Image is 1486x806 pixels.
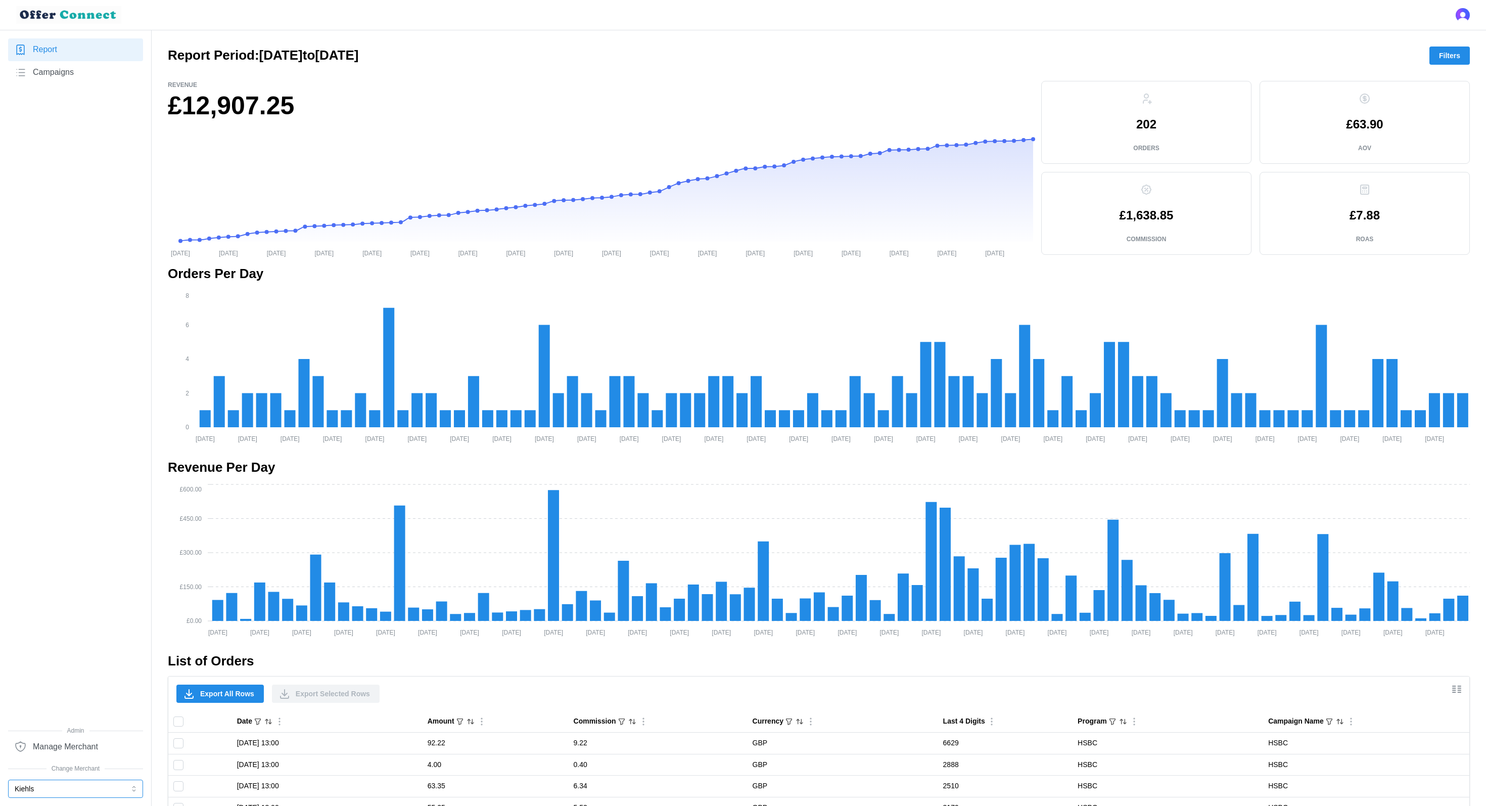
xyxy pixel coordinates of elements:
td: 6629 [938,733,1073,754]
button: Column Actions [638,716,649,727]
tspan: [DATE] [670,629,689,636]
tspan: [DATE] [1043,435,1062,442]
tspan: [DATE] [754,629,773,636]
tspan: [DATE] [544,629,563,636]
tspan: [DATE] [1382,435,1402,442]
span: Admin [8,726,143,736]
td: 2510 [938,776,1073,797]
tspan: £150.00 [180,584,202,591]
div: Campaign Name [1268,716,1324,727]
tspan: [DATE] [407,435,427,442]
tspan: [DATE] [628,629,647,636]
tspan: [DATE] [1216,629,1235,636]
div: Date [237,716,252,727]
td: HSBC [1073,776,1263,797]
p: £63.90 [1346,118,1383,130]
img: loyalBe Logo [16,6,121,24]
tspan: [DATE] [196,435,215,442]
tspan: [DATE] [1174,629,1193,636]
div: Commission [574,716,616,727]
a: Report [8,38,143,61]
tspan: [DATE] [1298,435,1317,442]
button: Sort by Program ascending [1119,717,1128,726]
tspan: [DATE] [292,629,311,636]
button: Export All Rows [176,685,264,703]
tspan: [DATE] [171,249,190,256]
span: Filters [1439,47,1460,64]
td: 0.40 [569,754,748,776]
tspan: [DATE] [1383,629,1403,636]
p: £7.88 [1350,209,1380,221]
tspan: [DATE] [418,629,437,636]
div: Last 4 Digits [943,716,985,727]
tspan: 0 [185,424,189,431]
tspan: [DATE] [376,629,395,636]
tspan: [DATE] [746,249,765,256]
tspan: [DATE] [831,435,851,442]
a: Campaigns [8,61,143,84]
h1: £12,907.25 [168,89,1033,122]
tspan: [DATE] [838,629,857,636]
td: [DATE] 13:00 [232,776,423,797]
button: Column Actions [476,716,487,727]
tspan: [DATE] [219,249,238,256]
tspan: [DATE] [879,629,899,636]
td: GBP [748,733,938,754]
input: Toggle select row [173,738,183,748]
tspan: [DATE] [959,435,978,442]
tspan: [DATE] [964,629,983,636]
h2: List of Orders [168,652,1470,670]
h2: Revenue Per Day [168,459,1470,476]
span: Export All Rows [200,685,254,702]
p: Orders [1133,144,1159,153]
div: Amount [428,716,454,727]
button: Sort by Currency ascending [795,717,804,726]
tspan: 8 [185,292,189,299]
tspan: [DATE] [1090,629,1109,636]
a: Manage Merchant [8,735,143,758]
td: HSBC [1263,754,1469,776]
button: Export Selected Rows [272,685,380,703]
tspan: [DATE] [450,435,469,442]
button: Sort by Commission descending [628,717,637,726]
tspan: [DATE] [314,249,334,256]
tspan: [DATE] [554,249,573,256]
tspan: [DATE] [794,249,813,256]
tspan: [DATE] [602,249,621,256]
span: Report [33,43,57,56]
input: Toggle select all [173,717,183,727]
td: 6.34 [569,776,748,797]
div: Program [1078,716,1107,727]
tspan: [DATE] [323,435,342,442]
button: Column Actions [986,716,997,727]
tspan: [DATE] [365,435,385,442]
td: GBP [748,776,938,797]
p: AOV [1358,144,1371,153]
td: HSBC [1263,733,1469,754]
tspan: [DATE] [334,629,353,636]
tspan: [DATE] [586,629,605,636]
tspan: [DATE] [1299,629,1319,636]
p: Revenue [168,81,1033,89]
p: 202 [1136,118,1156,130]
tspan: £600.00 [180,486,202,493]
tspan: [DATE] [704,435,723,442]
button: Column Actions [274,716,285,727]
tspan: [DATE] [577,435,596,442]
tspan: £300.00 [180,549,202,556]
tspan: [DATE] [712,629,731,636]
tspan: [DATE] [250,629,269,636]
td: [DATE] 13:00 [232,733,423,754]
tspan: [DATE] [916,435,936,442]
span: Campaigns [33,66,74,79]
button: Kiehls [8,780,143,798]
tspan: [DATE] [267,249,286,256]
td: [DATE] 13:00 [232,754,423,776]
td: 63.35 [423,776,569,797]
tspan: [DATE] [1001,435,1020,442]
tspan: [DATE] [747,435,766,442]
tspan: [DATE] [1425,629,1445,636]
td: GBP [748,754,938,776]
tspan: [DATE] [789,435,808,442]
tspan: [DATE] [502,629,521,636]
